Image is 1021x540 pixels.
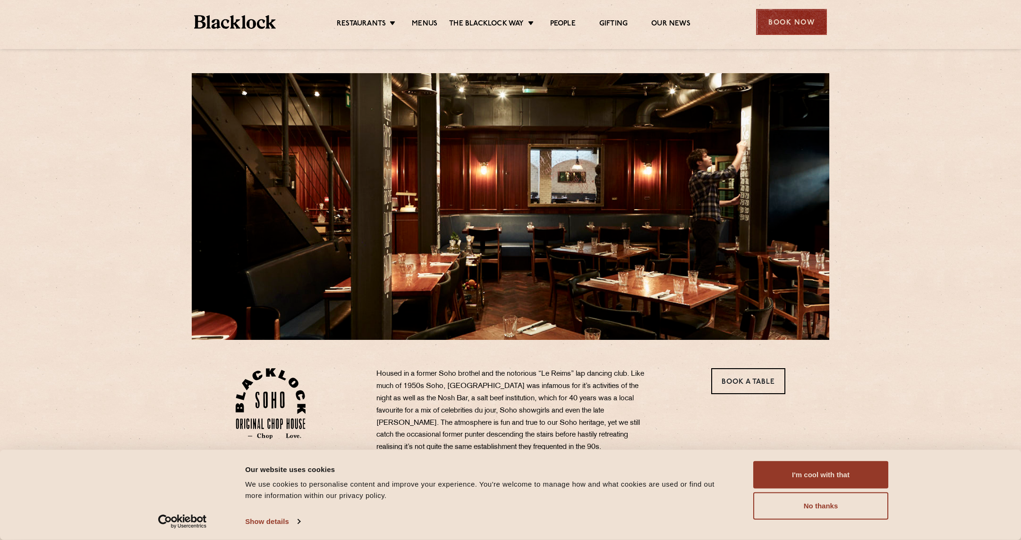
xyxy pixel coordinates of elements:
div: Our website uses cookies [245,464,732,475]
a: Menus [412,19,437,30]
a: Book a Table [711,368,785,394]
button: I'm cool with that [753,461,888,489]
a: Our News [651,19,690,30]
div: Book Now [756,9,827,35]
a: Gifting [599,19,628,30]
p: Housed in a former Soho brothel and the notorious “Le Reims” lap dancing club. Like much of 1950s... [376,368,655,454]
a: Show details [245,515,300,529]
a: The Blacklock Way [449,19,524,30]
img: Soho-stamp-default.svg [236,368,306,439]
a: Usercentrics Cookiebot - opens in a new window [141,515,224,529]
img: BL_Textured_Logo-footer-cropped.svg [194,15,276,29]
button: No thanks [753,492,888,520]
div: We use cookies to personalise content and improve your experience. You're welcome to manage how a... [245,479,732,501]
a: Restaurants [337,19,386,30]
a: People [550,19,576,30]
